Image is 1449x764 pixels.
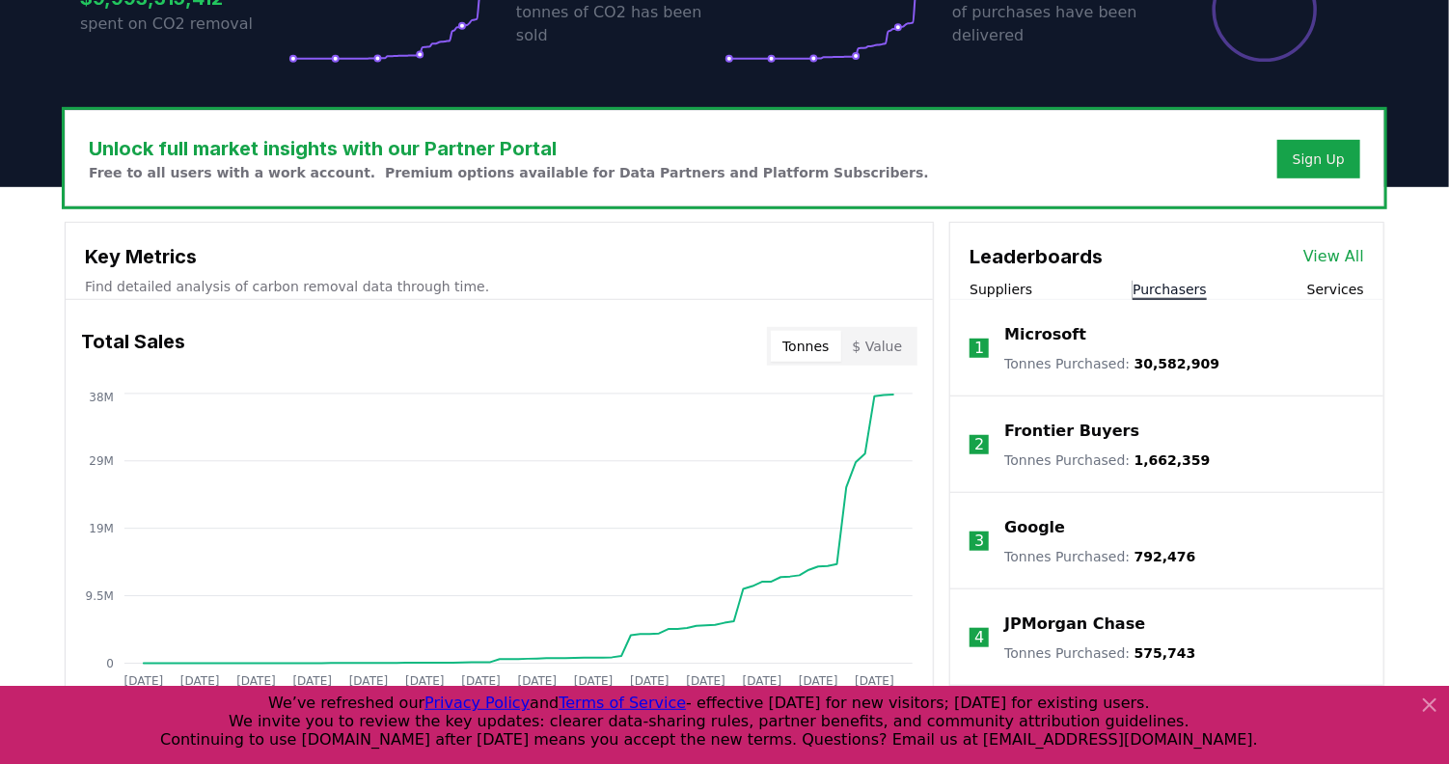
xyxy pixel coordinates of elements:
tspan: [DATE] [687,674,726,688]
p: 3 [974,530,984,553]
span: 1,662,359 [1135,452,1211,468]
tspan: [DATE] [743,674,782,688]
p: 1 [974,337,984,360]
tspan: 0 [106,657,114,670]
tspan: [DATE] [574,674,614,688]
p: Tonnes Purchased : [1004,643,1195,663]
a: Sign Up [1293,150,1345,169]
tspan: [DATE] [236,674,276,688]
tspan: [DATE] [124,674,164,688]
span: 30,582,909 [1135,356,1220,371]
button: Purchasers [1133,280,1207,299]
h3: Key Metrics [85,242,914,271]
p: of purchases have been delivered [952,1,1161,47]
p: 4 [974,626,984,649]
a: JPMorgan Chase [1004,613,1145,636]
tspan: [DATE] [349,674,389,688]
tspan: [DATE] [462,674,502,688]
p: spent on CO2 removal [80,13,288,36]
p: Tonnes Purchased : [1004,354,1219,373]
tspan: 29M [89,454,114,468]
tspan: [DATE] [856,674,895,688]
p: tonnes of CO2 has been sold [516,1,724,47]
tspan: [DATE] [405,674,445,688]
span: 575,743 [1135,645,1196,661]
button: Suppliers [970,280,1032,299]
h3: Unlock full market insights with our Partner Portal [89,134,929,163]
button: $ Value [841,331,915,362]
tspan: [DATE] [799,674,838,688]
tspan: [DATE] [180,674,220,688]
tspan: 9.5M [86,589,114,603]
tspan: [DATE] [630,674,670,688]
a: Frontier Buyers [1004,420,1139,443]
a: View All [1303,245,1364,268]
span: 792,476 [1135,549,1196,564]
p: Tonnes Purchased : [1004,547,1195,566]
a: Microsoft [1004,323,1086,346]
p: Find detailed analysis of carbon removal data through time. [85,277,914,296]
tspan: [DATE] [293,674,333,688]
p: Tonnes Purchased : [1004,450,1210,470]
p: 2 [974,433,984,456]
tspan: [DATE] [518,674,558,688]
p: Free to all users with a work account. Premium options available for Data Partners and Platform S... [89,163,929,182]
h3: Leaderboards [970,242,1103,271]
button: Sign Up [1277,140,1360,178]
button: Services [1307,280,1364,299]
tspan: 19M [89,522,114,535]
tspan: 38M [89,391,114,404]
a: Google [1004,516,1065,539]
h3: Total Sales [81,327,185,366]
button: Tonnes [771,331,840,362]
